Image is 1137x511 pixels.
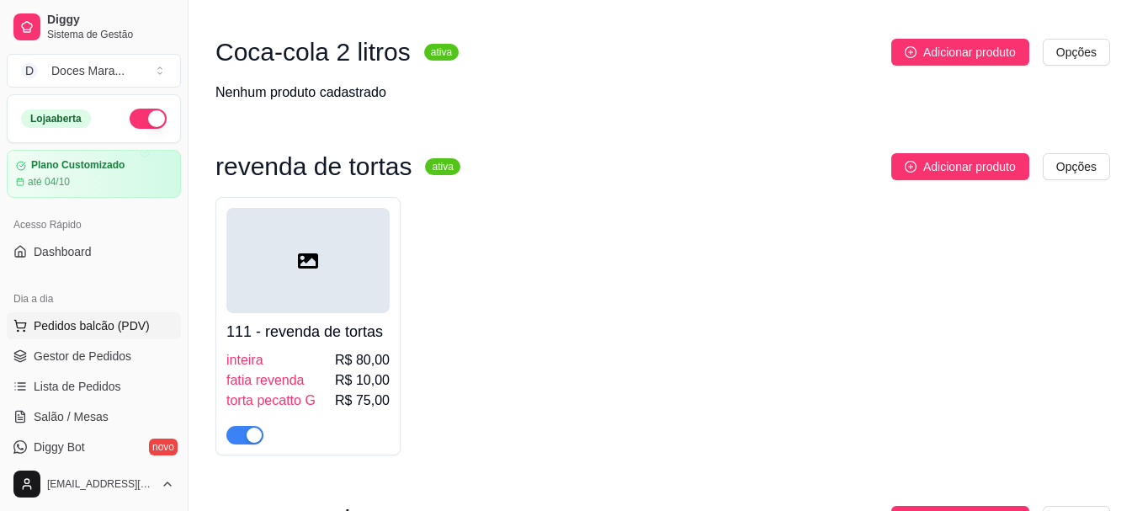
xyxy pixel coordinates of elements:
[21,62,38,79] span: D
[7,312,181,339] button: Pedidos balcão (PDV)
[34,348,131,365] span: Gestor de Pedidos
[7,434,181,460] a: Diggy Botnovo
[226,391,316,411] span: torta pecatto G
[21,109,91,128] div: Loja aberta
[891,153,1029,180] button: Adicionar produto
[226,320,390,343] h4: 111 - revenda de tortas
[7,7,181,47] a: DiggySistema de Gestão
[226,350,263,370] span: inteira
[7,373,181,400] a: Lista de Pedidos
[34,317,150,334] span: Pedidos balcão (PDV)
[215,83,386,103] div: Nenhum produto cadastrado
[424,44,459,61] sup: ativa
[7,150,181,198] a: Plano Customizadoaté 04/10
[335,370,390,391] span: R$ 10,00
[51,62,125,79] div: Doces Mara ...
[1056,43,1097,61] span: Opções
[1043,153,1110,180] button: Opções
[923,43,1016,61] span: Adicionar produto
[34,378,121,395] span: Lista de Pedidos
[7,403,181,430] a: Salão / Mesas
[7,343,181,370] a: Gestor de Pedidos
[905,46,917,58] span: plus-circle
[34,408,109,425] span: Salão / Mesas
[905,161,917,173] span: plus-circle
[28,175,70,189] article: até 04/10
[923,157,1016,176] span: Adicionar produto
[7,54,181,88] button: Select a team
[7,285,181,312] div: Dia a dia
[891,39,1029,66] button: Adicionar produto
[335,350,390,370] span: R$ 80,00
[34,243,92,260] span: Dashboard
[215,157,412,177] h3: revenda de tortas
[47,28,174,41] span: Sistema de Gestão
[335,391,390,411] span: R$ 75,00
[1043,39,1110,66] button: Opções
[7,211,181,238] div: Acesso Rápido
[226,370,305,391] span: fatia revenda
[130,109,167,129] button: Alterar Status
[47,477,154,491] span: [EMAIL_ADDRESS][DOMAIN_NAME]
[31,159,125,172] article: Plano Customizado
[7,238,181,265] a: Dashboard
[7,464,181,504] button: [EMAIL_ADDRESS][DOMAIN_NAME]
[215,42,411,62] h3: Coca-cola 2 litros
[425,158,460,175] sup: ativa
[34,439,85,455] span: Diggy Bot
[1056,157,1097,176] span: Opções
[47,13,174,28] span: Diggy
